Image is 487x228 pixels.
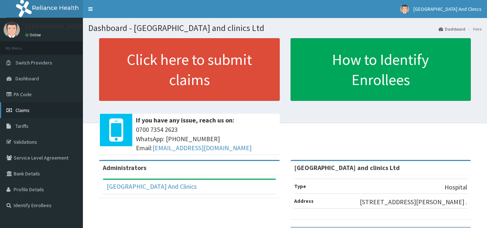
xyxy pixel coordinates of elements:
span: [GEOGRAPHIC_DATA] And Clinics [413,6,482,12]
span: Switch Providers [16,59,52,66]
b: Type [294,183,306,189]
img: User Image [4,22,20,38]
a: Online [25,32,43,37]
span: Tariffs [16,123,28,129]
li: Here [466,26,482,32]
b: If you have any issue, reach us on: [136,116,234,124]
p: Hospital [444,183,467,192]
a: Click here to submit claims [99,38,280,101]
span: 0700 7354 2623 WhatsApp: [PHONE_NUMBER] Email: [136,125,276,153]
span: Claims [16,107,30,113]
b: Administrators [103,164,146,172]
a: [GEOGRAPHIC_DATA] And Clinics [107,182,197,191]
a: [EMAIL_ADDRESS][DOMAIN_NAME] [152,144,252,152]
span: Dashboard [16,75,39,82]
a: How to Identify Enrollees [291,38,471,101]
h1: Dashboard - [GEOGRAPHIC_DATA] and clinics Ltd [88,23,482,33]
strong: [GEOGRAPHIC_DATA] and clinics Ltd [294,164,400,172]
a: Dashboard [439,26,465,32]
p: [GEOGRAPHIC_DATA] And Clinics [25,23,116,30]
b: Address [294,198,314,204]
p: [STREET_ADDRESS][PERSON_NAME] . [360,197,467,207]
img: User Image [400,5,409,14]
